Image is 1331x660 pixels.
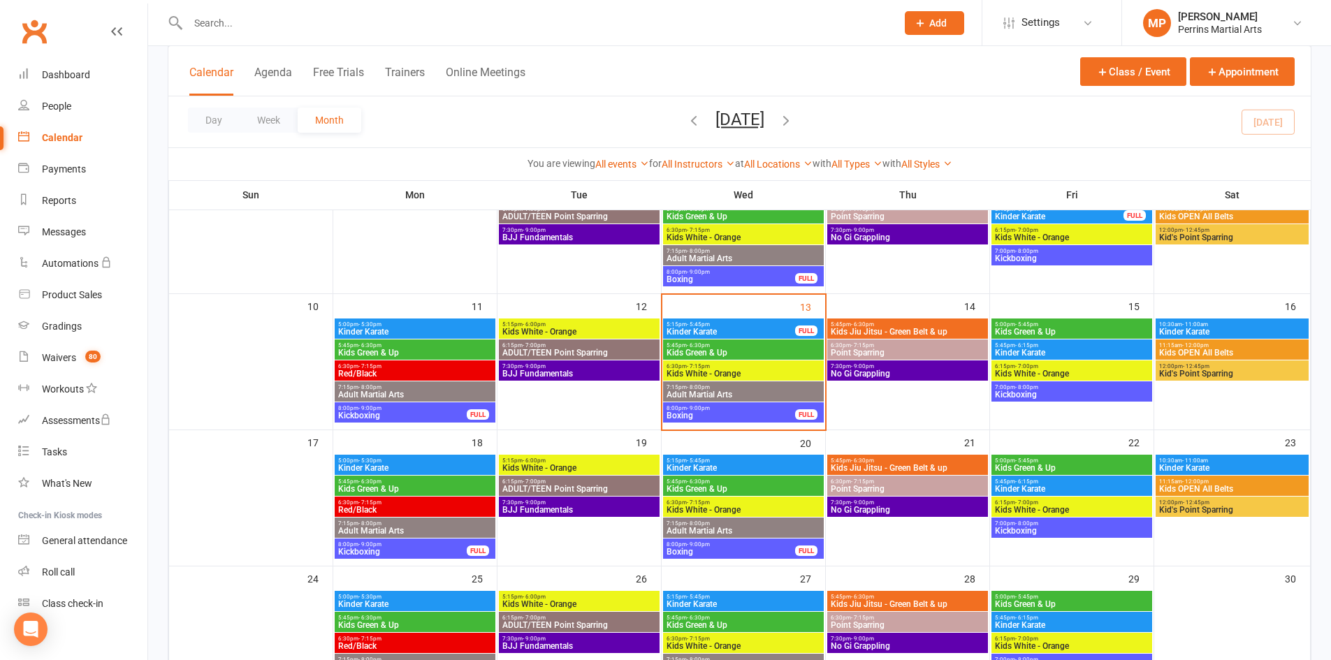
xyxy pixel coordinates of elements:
[964,566,989,589] div: 28
[929,17,947,29] span: Add
[18,468,147,499] a: What's New
[830,363,985,369] span: 7:30pm
[1183,227,1209,233] span: - 12:45pm
[18,374,147,405] a: Workouts
[1015,321,1038,328] span: - 5:45pm
[42,163,86,175] div: Payments
[994,349,1149,357] span: Kinder Karate
[337,636,493,642] span: 6:30pm
[42,258,99,269] div: Automations
[830,506,985,514] span: No Gi Grappling
[358,594,381,600] span: - 5:30pm
[851,363,874,369] span: - 9:00pm
[1015,594,1038,600] span: - 5:45pm
[358,342,381,349] span: - 6:30pm
[42,535,127,546] div: General attendance
[523,363,546,369] span: - 9:00pm
[666,212,821,221] span: Kids Green & Up
[502,499,657,506] span: 7:30pm
[42,415,111,426] div: Assessments
[42,598,103,609] div: Class check-in
[298,108,361,133] button: Month
[636,566,661,589] div: 26
[830,233,985,242] span: No Gi Grappling
[18,217,147,248] a: Messages
[666,275,796,284] span: Boxing
[18,437,147,468] a: Tasks
[994,321,1149,328] span: 5:00pm
[666,405,796,411] span: 8:00pm
[851,594,874,600] span: - 6:30pm
[42,101,71,112] div: People
[994,506,1149,514] span: Kids White - Orange
[687,499,710,506] span: - 7:15pm
[188,108,240,133] button: Day
[18,248,147,279] a: Automations
[358,615,381,621] span: - 6:30pm
[523,342,546,349] span: - 7:00pm
[14,613,48,646] div: Open Intercom Messenger
[337,384,493,390] span: 7:15pm
[523,615,546,621] span: - 7:00pm
[42,478,92,489] div: What's New
[666,363,821,369] span: 6:30pm
[502,349,657,357] span: ADULT/TEEN Point Sparring
[1123,210,1146,221] div: FULL
[1158,369,1306,378] span: Kid's Point Sparring
[994,615,1149,621] span: 5:45pm
[1158,321,1306,328] span: 10:30am
[358,363,381,369] span: - 7:15pm
[497,180,662,210] th: Tue
[523,227,546,233] span: - 9:00pm
[337,457,493,464] span: 5:00pm
[744,159,813,170] a: All Locations
[1128,566,1154,589] div: 29
[851,499,874,506] span: - 9:00pm
[687,342,710,349] span: - 6:30pm
[666,269,796,275] span: 8:00pm
[1158,363,1306,369] span: 12:00pm
[18,342,147,374] a: Waivers 80
[337,478,493,485] span: 5:45pm
[472,566,497,589] div: 25
[830,369,985,378] span: No Gi Grappling
[830,227,985,233] span: 7:30pm
[337,485,493,493] span: Kids Green & Up
[42,69,90,80] div: Dashboard
[502,457,657,464] span: 5:15pm
[994,600,1149,608] span: Kids Green & Up
[254,66,292,96] button: Agenda
[666,321,796,328] span: 5:15pm
[994,457,1149,464] span: 5:00pm
[358,636,381,642] span: - 7:15pm
[1183,499,1209,506] span: - 12:45pm
[994,363,1149,369] span: 6:15pm
[313,66,364,96] button: Free Trials
[18,185,147,217] a: Reports
[735,158,744,169] strong: at
[851,321,874,328] span: - 6:30pm
[666,520,821,527] span: 7:15pm
[666,541,796,548] span: 8:00pm
[42,352,76,363] div: Waivers
[795,273,817,284] div: FULL
[994,478,1149,485] span: 5:45pm
[85,351,101,362] span: 80
[636,430,661,453] div: 19
[18,154,147,185] a: Payments
[1158,499,1306,506] span: 12:00pm
[1158,349,1306,357] span: Kids OPEN All Belts
[42,566,75,578] div: Roll call
[830,321,985,328] span: 5:45pm
[189,66,233,96] button: Calendar
[666,499,821,506] span: 6:30pm
[666,478,821,485] span: 5:45pm
[1015,363,1038,369] span: - 7:00pm
[994,328,1149,336] span: Kids Green & Up
[662,180,826,210] th: Wed
[687,227,710,233] span: - 7:15pm
[502,464,657,472] span: Kids White - Orange
[666,227,821,233] span: 6:30pm
[666,485,821,493] span: Kids Green & Up
[687,384,710,390] span: - 8:00pm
